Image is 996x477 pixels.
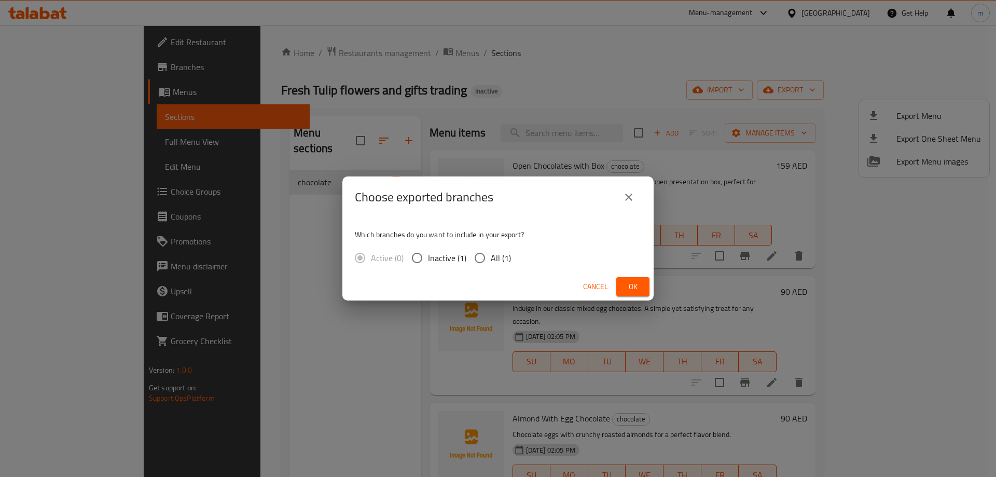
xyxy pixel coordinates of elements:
span: All (1) [491,252,511,264]
span: Ok [625,280,641,293]
span: Inactive (1) [428,252,466,264]
span: Cancel [583,280,608,293]
p: Which branches do you want to include in your export? [355,229,641,240]
span: Active (0) [371,252,404,264]
h2: Choose exported branches [355,189,493,206]
button: Cancel [579,277,612,296]
button: Ok [616,277,649,296]
button: close [616,185,641,210]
